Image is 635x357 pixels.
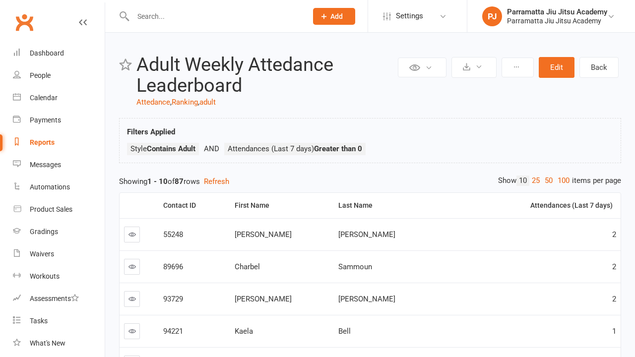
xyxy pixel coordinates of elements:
[30,138,55,146] div: Reports
[30,161,61,169] div: Messages
[529,176,542,186] a: 25
[13,288,105,310] a: Assessments
[30,250,54,258] div: Waivers
[235,295,292,303] span: [PERSON_NAME]
[130,9,300,23] input: Search...
[338,327,351,336] span: Bell
[498,176,621,186] div: Show items per page
[235,327,253,336] span: Kaela
[199,98,216,107] a: adult
[30,49,64,57] div: Dashboard
[516,176,529,186] a: 10
[30,228,58,236] div: Gradings
[13,198,105,221] a: Product Sales
[612,327,616,336] span: 1
[119,176,621,187] div: Showing of rows
[30,183,70,191] div: Automations
[555,176,572,186] a: 100
[136,55,395,96] h2: Adult Weekly Attedance Leaderboard
[13,154,105,176] a: Messages
[314,144,362,153] strong: Greater than 0
[172,98,198,107] a: Ranking
[235,230,292,239] span: [PERSON_NAME]
[163,327,183,336] span: 94221
[163,230,183,239] span: 55248
[330,12,343,20] span: Add
[130,144,195,153] span: Style
[12,10,37,35] a: Clubworx
[147,177,168,186] strong: 1 - 10
[30,317,48,325] div: Tasks
[13,332,105,355] a: What's New
[30,339,65,347] div: What's New
[30,71,51,79] div: People
[542,176,555,186] a: 50
[539,57,574,78] button: Edit
[338,262,372,271] span: Sammoun
[175,177,184,186] strong: 87
[13,243,105,265] a: Waivers
[338,230,395,239] span: [PERSON_NAME]
[313,8,355,25] button: Add
[579,57,619,78] a: Back
[507,16,607,25] div: Parramatta Jiu Jitsu Academy
[13,310,105,332] a: Tasks
[13,42,105,64] a: Dashboard
[30,205,72,213] div: Product Sales
[147,144,195,153] strong: Contains Adult
[13,265,105,288] a: Workouts
[198,98,199,107] span: ,
[136,98,170,107] a: Attedance
[163,262,183,271] span: 89696
[507,7,607,16] div: Parramatta Jiu Jitsu Academy
[13,87,105,109] a: Calendar
[204,176,229,187] button: Refresh
[612,262,616,271] span: 2
[13,221,105,243] a: Gradings
[612,295,616,303] span: 2
[163,202,222,209] div: Contact ID
[13,109,105,131] a: Payments
[30,295,79,302] div: Assessments
[13,64,105,87] a: People
[482,6,502,26] div: PJ
[612,230,616,239] span: 2
[235,262,260,271] span: Charbel
[476,202,613,209] div: Attendances (Last 7 days)
[13,176,105,198] a: Automations
[30,94,58,102] div: Calendar
[235,202,326,209] div: First Name
[338,202,463,209] div: Last Name
[30,272,60,280] div: Workouts
[338,295,395,303] span: [PERSON_NAME]
[30,116,61,124] div: Payments
[170,98,172,107] span: ,
[228,144,362,153] span: Attendances (Last 7 days)
[396,5,423,27] span: Settings
[163,295,183,303] span: 93729
[13,131,105,154] a: Reports
[127,127,175,136] strong: Filters Applied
